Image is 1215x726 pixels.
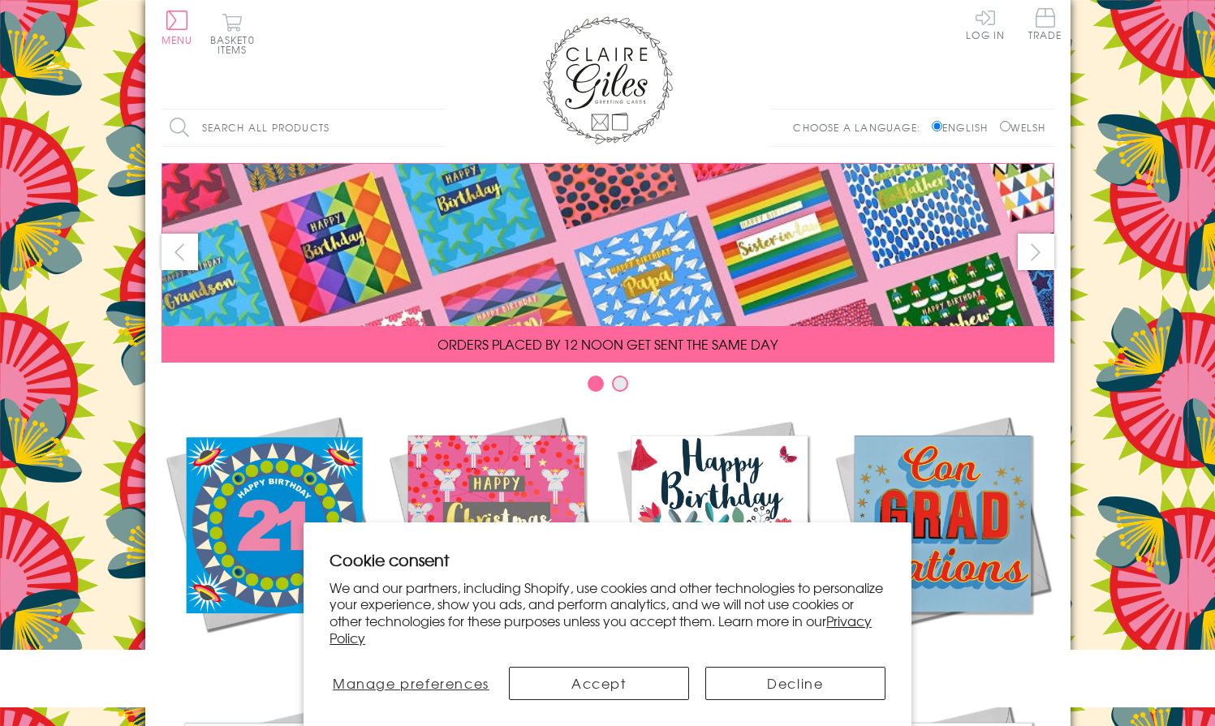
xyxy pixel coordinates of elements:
[162,234,198,270] button: prev
[162,32,193,47] span: Menu
[1000,120,1046,135] label: Welsh
[219,647,325,667] span: New Releases
[162,412,385,667] a: New Releases
[333,673,489,693] span: Manage preferences
[932,121,942,131] input: English
[218,32,255,57] span: 0 items
[210,13,255,54] button: Basket0 items
[162,375,1054,400] div: Carousel Pagination
[509,667,689,700] button: Accept
[705,667,885,700] button: Decline
[543,16,673,144] img: Claire Giles Greetings Cards
[901,647,984,667] span: Academic
[831,412,1054,667] a: Academic
[162,110,446,146] input: Search all products
[1028,8,1062,40] span: Trade
[330,548,885,571] h2: Cookie consent
[1000,121,1010,131] input: Welsh
[330,611,872,647] a: Privacy Policy
[612,376,628,392] button: Carousel Page 2
[437,334,778,354] span: ORDERS PLACED BY 12 NOON GET SENT THE SAME DAY
[793,120,928,135] p: Choose a language:
[1018,234,1054,270] button: next
[588,376,604,392] button: Carousel Page 1 (Current Slide)
[608,412,831,667] a: Birthdays
[330,667,492,700] button: Manage preferences
[966,8,1005,40] a: Log In
[932,120,996,135] label: English
[162,11,193,45] button: Menu
[385,412,608,667] a: Christmas
[330,579,885,647] p: We and our partners, including Shopify, use cookies and other technologies to personalize your ex...
[429,110,446,146] input: Search
[1028,8,1062,43] a: Trade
